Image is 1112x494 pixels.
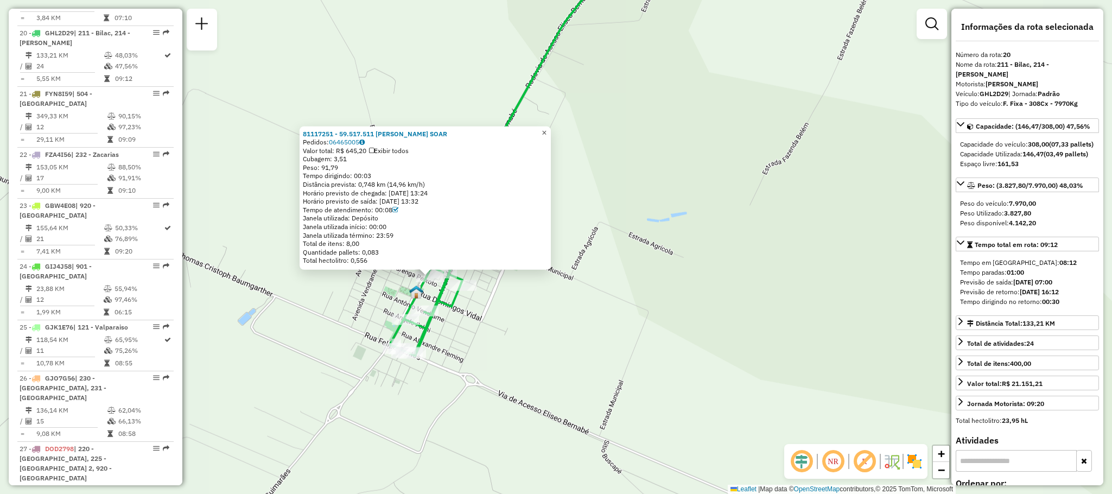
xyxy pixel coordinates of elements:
strong: 00:30 [1042,297,1059,306]
td: 136,14 KM [36,405,107,416]
td: 9,08 KM [36,428,107,439]
a: Zoom out [933,462,949,478]
strong: 08:12 [1059,258,1077,267]
i: Total de Atividades [26,175,32,181]
td: 10,78 KM [36,358,104,369]
span: GIJ4J58 [45,262,72,270]
div: Total de itens: [967,359,1031,369]
i: % de utilização da cubagem [107,418,116,425]
strong: 20 [1003,50,1011,59]
td: 1,99 KM [36,307,103,318]
td: = [20,73,25,84]
a: Total de itens:400,00 [956,356,1099,370]
td: 09:09 [118,134,169,145]
i: % de utilização da cubagem [107,124,116,130]
span: | 220 - [GEOGRAPHIC_DATA], 225 - [GEOGRAPHIC_DATA] 2, 920 - [GEOGRAPHIC_DATA] [20,445,112,482]
td: 24 [36,61,104,72]
div: Número da rota: [956,50,1099,60]
i: Total de Atividades [26,296,32,303]
div: Pedidos: [303,138,548,147]
span: Exibir rótulo [852,448,878,474]
span: FYN8I59 [45,90,72,98]
td: 66,13% [118,416,169,427]
td: 48,03% [115,50,163,61]
strong: (03,49 pallets) [1044,150,1088,158]
td: 15 [36,416,107,427]
span: | 232 - Zacarias [71,150,119,159]
strong: 308,00 [1028,140,1049,148]
td: = [20,134,25,145]
i: % de utilização do peso [107,113,116,119]
span: Exibir todos [369,146,409,154]
div: Map data © contributors,© 2025 TomTom, Microsoft [728,485,956,494]
div: Previsão de retorno: [960,287,1095,297]
td: 153,05 KM [36,162,107,173]
a: Nova sessão e pesquisa [191,13,213,37]
a: Peso: (3.827,80/7.970,00) 48,03% [956,178,1099,192]
div: Janela utilizada término: 23:59 [303,231,548,239]
i: % de utilização da cubagem [107,175,116,181]
div: Peso Utilizado: [960,208,1095,218]
td: 97,23% [118,122,169,132]
span: Ocultar deslocamento [789,448,815,474]
em: Opções [153,445,160,452]
td: 118,54 KM [36,334,104,345]
strong: 4.142,20 [1009,219,1036,227]
i: Distância Total [26,407,32,414]
i: % de utilização do peso [104,52,112,59]
td: / [20,173,25,183]
a: Com service time [392,206,398,214]
td: 09:10 [118,185,169,196]
i: Distância Total [26,113,32,119]
i: Distância Total [26,286,32,292]
strong: [DATE] 16:12 [1020,288,1059,296]
span: 21 - [20,90,92,107]
strong: 3.827,80 [1004,209,1031,217]
div: Distância Total: [967,319,1055,328]
i: Distância Total [26,225,32,231]
span: | 920 - [GEOGRAPHIC_DATA] [20,201,96,219]
a: Exibir filtros [921,13,943,35]
td: = [20,12,25,23]
em: Opções [153,29,160,36]
td: 90,15% [118,111,169,122]
i: Total de Atividades [26,63,32,69]
em: Opções [153,90,160,97]
i: Tempo total em rota [104,309,109,315]
h4: Atividades [956,435,1099,446]
span: | 901 - [GEOGRAPHIC_DATA] [20,262,92,280]
i: Rota otimizada [164,52,171,59]
div: Horário previsto de saída: [DATE] 13:32 [303,197,548,206]
i: Total de Atividades [26,236,32,242]
strong: Padrão [1038,90,1060,98]
div: Previsão de saída: [960,277,1095,287]
span: + [938,447,945,460]
span: 22 - [20,150,119,159]
td: 76,89% [115,233,163,244]
em: Opções [153,202,160,208]
em: Opções [153,375,160,381]
span: Ocultar NR [820,448,846,474]
td: / [20,122,25,132]
td: 07:10 [114,12,169,23]
a: Total de atividades:24 [956,335,1099,350]
i: Tempo total em rota [107,430,113,437]
i: Rota otimizada [164,225,171,231]
td: 7,41 KM [36,246,104,257]
a: 81117251 - 59.517.511 [PERSON_NAME] SOAR [303,129,447,137]
td: 50,33% [115,223,163,233]
div: Jornada Motorista: 09:20 [967,399,1044,409]
div: Peso: (3.827,80/7.970,00) 48,03% [956,194,1099,232]
i: Distância Total [26,52,32,59]
span: Total de atividades: [967,339,1034,347]
i: Tempo total em rota [107,136,113,143]
strong: 7.970,00 [1009,199,1036,207]
td: 11 [36,345,104,356]
span: − [938,463,945,477]
a: Capacidade: (146,47/308,00) 47,56% [956,118,1099,133]
div: Tempo total em rota: 09:12 [956,254,1099,311]
i: Tempo total em rota [107,187,113,194]
td: / [20,233,25,244]
div: Tempo dirigindo: 00:03 [303,172,548,180]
